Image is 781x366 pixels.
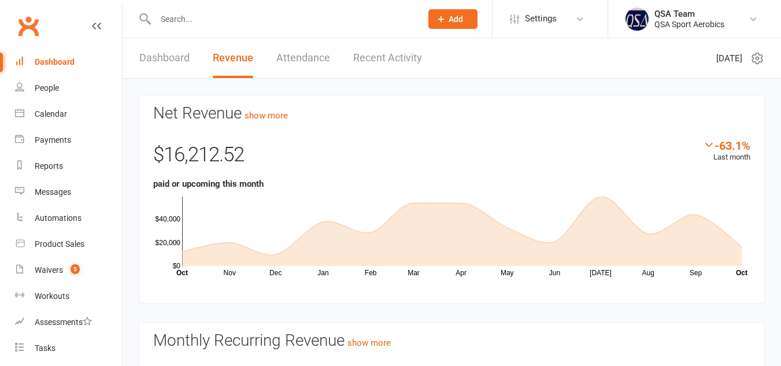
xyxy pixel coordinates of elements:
[35,213,82,223] div: Automations
[153,179,264,189] strong: paid or upcoming this month
[245,110,288,121] a: show more
[35,343,55,353] div: Tasks
[15,101,122,127] a: Calendar
[71,264,80,274] span: 5
[153,139,750,177] div: $16,212.52
[35,265,63,275] div: Waivers
[15,127,122,153] a: Payments
[654,19,724,29] div: QSA Sport Aerobics
[153,332,750,350] h3: Monthly Recurring Revenue
[35,239,84,249] div: Product Sales
[15,205,122,231] a: Automations
[347,338,391,348] a: show more
[449,14,463,24] span: Add
[35,135,71,145] div: Payments
[35,57,75,66] div: Dashboard
[14,12,43,40] a: Clubworx
[15,153,122,179] a: Reports
[15,75,122,101] a: People
[15,231,122,257] a: Product Sales
[213,38,253,78] a: Revenue
[15,335,122,361] a: Tasks
[152,11,413,27] input: Search...
[716,51,742,65] span: [DATE]
[625,8,649,31] img: thumb_image1645967867.png
[153,105,750,123] h3: Net Revenue
[35,83,59,93] div: People
[703,139,750,164] div: Last month
[15,257,122,283] a: Waivers 5
[139,38,190,78] a: Dashboard
[15,179,122,205] a: Messages
[276,38,330,78] a: Attendance
[35,161,63,171] div: Reports
[35,109,67,119] div: Calendar
[35,187,71,197] div: Messages
[654,9,724,19] div: QSA Team
[525,6,557,32] span: Settings
[15,49,122,75] a: Dashboard
[35,291,69,301] div: Workouts
[703,139,750,151] div: -63.1%
[35,317,92,327] div: Assessments
[15,309,122,335] a: Assessments
[15,283,122,309] a: Workouts
[428,9,478,29] button: Add
[353,38,422,78] a: Recent Activity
